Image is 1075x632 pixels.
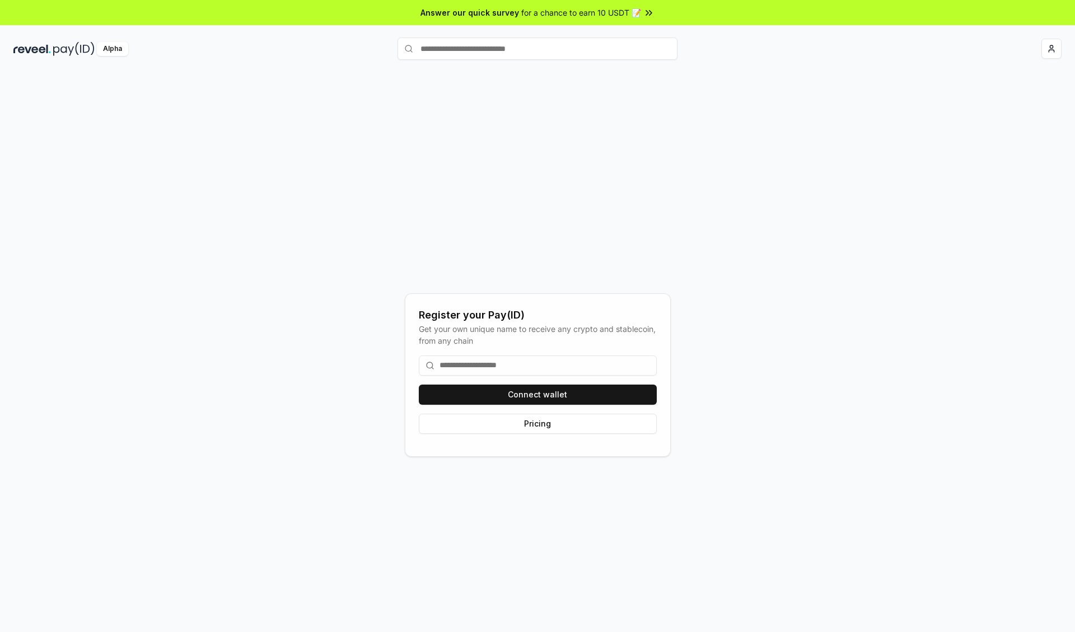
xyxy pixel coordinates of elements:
img: reveel_dark [13,42,51,56]
span: Answer our quick survey [420,7,519,18]
span: for a chance to earn 10 USDT 📝 [521,7,641,18]
div: Get your own unique name to receive any crypto and stablecoin, from any chain [419,323,657,347]
button: Pricing [419,414,657,434]
div: Register your Pay(ID) [419,307,657,323]
img: pay_id [53,42,95,56]
button: Connect wallet [419,385,657,405]
div: Alpha [97,42,128,56]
